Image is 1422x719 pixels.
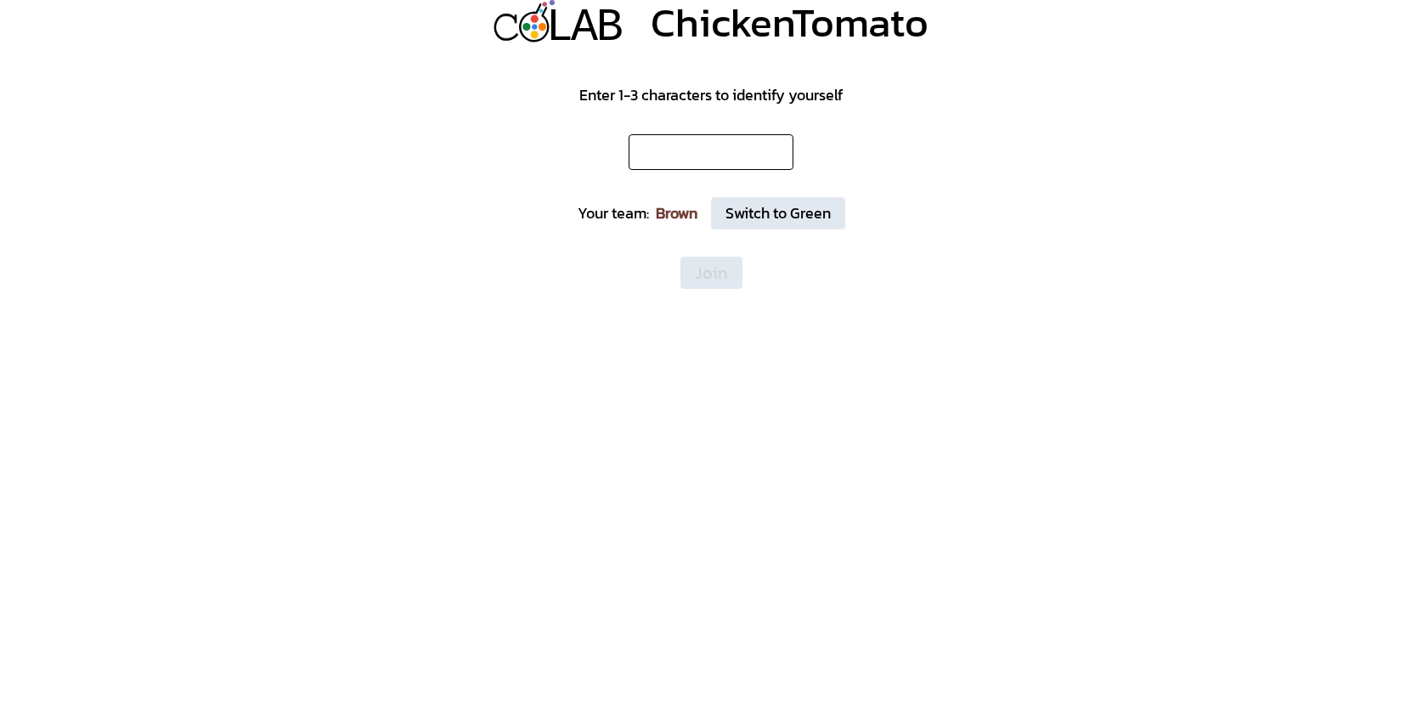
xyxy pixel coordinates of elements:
[651,2,928,42] div: ChickenTomato
[596,1,624,56] div: B
[579,83,843,107] div: Enter 1-3 characters to identify yourself
[578,201,649,225] div: Your team:
[656,201,697,225] div: Brown
[571,1,598,56] div: A
[546,1,573,56] div: L
[711,197,845,229] button: Switch to Green
[680,257,742,289] button: Join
